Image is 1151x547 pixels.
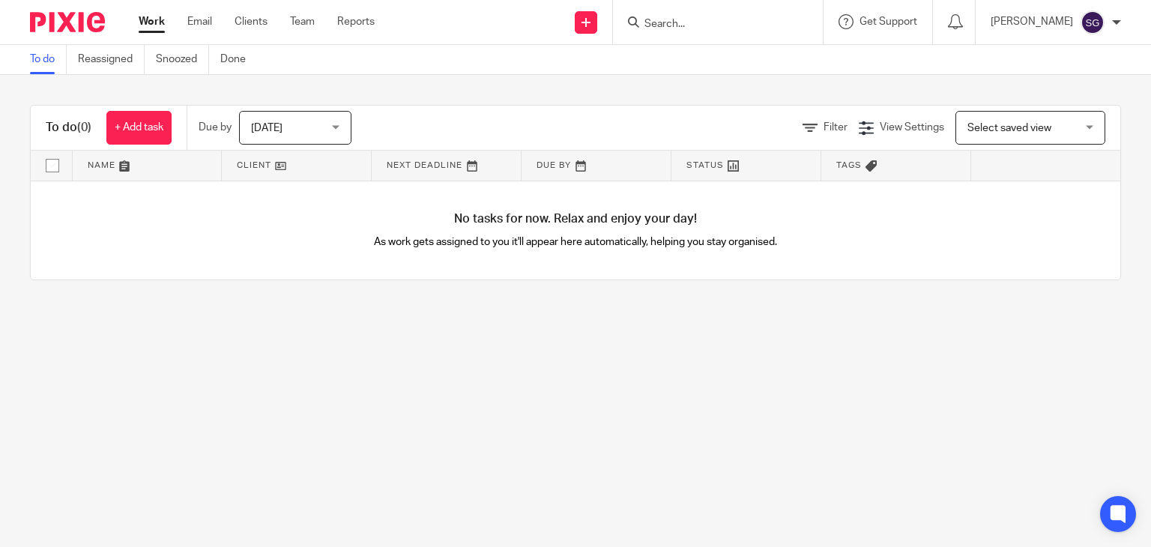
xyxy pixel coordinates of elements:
h1: To do [46,120,91,136]
span: Get Support [860,16,917,27]
a: Email [187,14,212,29]
a: Snoozed [156,45,209,74]
span: (0) [77,121,91,133]
span: Select saved view [967,123,1051,133]
a: To do [30,45,67,74]
a: Done [220,45,257,74]
p: Due by [199,120,232,135]
a: Clients [235,14,268,29]
span: View Settings [880,122,944,133]
input: Search [643,18,778,31]
span: [DATE] [251,123,283,133]
p: As work gets assigned to you it'll appear here automatically, helping you stay organised. [303,235,848,250]
a: Team [290,14,315,29]
span: Filter [824,122,848,133]
p: [PERSON_NAME] [991,14,1073,29]
span: Tags [836,161,862,169]
a: Reports [337,14,375,29]
a: Reassigned [78,45,145,74]
img: svg%3E [1081,10,1105,34]
a: Work [139,14,165,29]
h4: No tasks for now. Relax and enjoy your day! [31,211,1120,227]
a: + Add task [106,111,172,145]
img: Pixie [30,12,105,32]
